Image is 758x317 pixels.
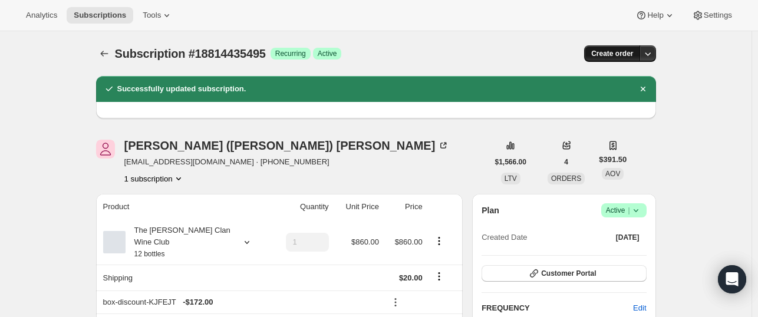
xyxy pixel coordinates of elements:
[275,49,306,58] span: Recurring
[115,47,266,60] span: Subscription #18814435495
[26,11,57,20] span: Analytics
[505,174,517,183] span: LTV
[718,265,746,293] div: Open Intercom Messenger
[606,204,642,216] span: Active
[332,194,383,220] th: Unit Price
[647,11,663,20] span: Help
[136,7,180,24] button: Tools
[74,11,126,20] span: Subscriptions
[183,296,213,308] span: - $172.00
[635,81,651,97] button: Dismiss notification
[318,49,337,58] span: Active
[564,157,568,167] span: 4
[124,173,184,184] button: Product actions
[609,229,647,246] button: [DATE]
[591,49,633,58] span: Create order
[96,45,113,62] button: Subscriptions
[557,154,575,170] button: 4
[488,154,533,170] button: $1,566.00
[482,232,527,243] span: Created Date
[628,7,682,24] button: Help
[96,194,270,220] th: Product
[103,296,379,308] div: box-discount-KJFEJT
[584,45,640,62] button: Create order
[628,206,630,215] span: |
[134,250,165,258] small: 12 bottles
[430,235,449,247] button: Product actions
[685,7,739,24] button: Settings
[599,154,627,166] span: $391.50
[430,270,449,283] button: Shipping actions
[383,194,426,220] th: Price
[482,265,646,282] button: Customer Portal
[124,156,450,168] span: [EMAIL_ADDRESS][DOMAIN_NAME] · [PHONE_NUMBER]
[551,174,581,183] span: ORDERS
[124,140,450,151] div: [PERSON_NAME] ([PERSON_NAME]) [PERSON_NAME]
[399,273,423,282] span: $20.00
[126,224,232,260] div: The [PERSON_NAME] Clan Wine Club
[482,302,633,314] h2: FREQUENCY
[395,237,423,246] span: $860.00
[351,237,379,246] span: $860.00
[96,265,270,290] th: Shipping
[19,7,64,24] button: Analytics
[541,269,596,278] span: Customer Portal
[117,83,246,95] h2: Successfully updated subscription.
[704,11,732,20] span: Settings
[67,7,133,24] button: Subscriptions
[482,204,499,216] h2: Plan
[605,170,620,178] span: AOV
[633,302,646,314] span: Edit
[495,157,526,167] span: $1,566.00
[96,140,115,158] span: Yong (Victor) Wang
[143,11,161,20] span: Tools
[616,233,640,242] span: [DATE]
[269,194,332,220] th: Quantity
